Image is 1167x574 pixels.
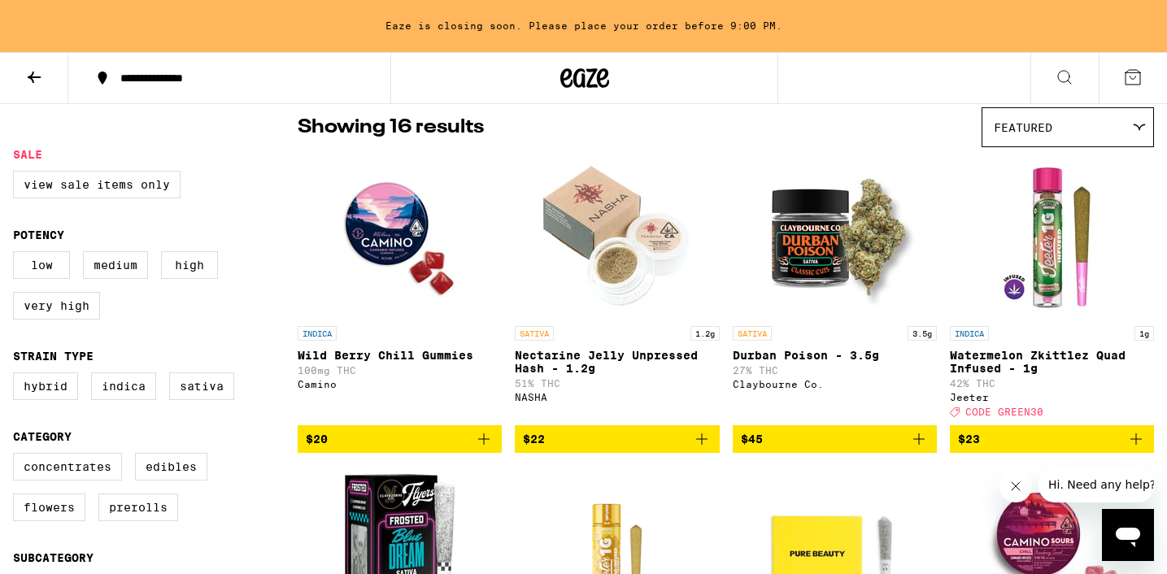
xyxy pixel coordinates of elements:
p: Showing 16 results [298,114,484,141]
div: Camino [298,379,502,389]
button: Add to bag [950,425,1154,453]
label: Sativa [169,372,234,400]
span: $22 [523,433,545,446]
iframe: Button to launch messaging window [1102,509,1154,561]
p: 3.5g [908,326,937,341]
p: 42% THC [950,378,1154,389]
a: Open page for Watermelon Zkittlez Quad Infused - 1g from Jeeter [950,155,1154,425]
span: CODE GREEN30 [965,407,1043,417]
label: Prerolls [98,494,178,521]
span: $20 [306,433,328,446]
p: 1g [1134,326,1154,341]
p: 27% THC [733,365,937,376]
p: Watermelon Zkittlez Quad Infused - 1g [950,349,1154,375]
button: Add to bag [298,425,502,453]
a: Open page for Wild Berry Chill Gummies from Camino [298,155,502,425]
p: SATIVA [733,326,772,341]
p: SATIVA [515,326,554,341]
span: Featured [994,121,1052,134]
img: Jeeter - Watermelon Zkittlez Quad Infused - 1g [970,155,1133,318]
p: 51% THC [515,378,719,389]
label: Indica [91,372,156,400]
label: Low [13,251,70,279]
label: Flowers [13,494,85,521]
label: Hybrid [13,372,78,400]
span: $45 [741,433,763,446]
div: NASHA [515,392,719,402]
legend: Category [13,430,72,443]
p: Wild Berry Chill Gummies [298,349,502,362]
label: Edibles [135,453,207,481]
a: Open page for Durban Poison - 3.5g from Claybourne Co. [733,155,937,425]
label: High [161,251,218,279]
legend: Subcategory [13,551,94,564]
label: View Sale Items Only [13,171,181,198]
p: 100mg THC [298,365,502,376]
label: Medium [83,251,148,279]
a: Open page for Nectarine Jelly Unpressed Hash - 1.2g from NASHA [515,155,719,425]
img: NASHA - Nectarine Jelly Unpressed Hash - 1.2g [536,155,699,318]
span: Hi. Need any help? [10,11,117,24]
legend: Potency [13,228,64,241]
p: INDICA [950,326,989,341]
img: Camino - Wild Berry Chill Gummies [319,155,481,318]
iframe: Message from company [1039,467,1154,502]
p: 1.2g [690,326,720,341]
div: Claybourne Co. [733,379,937,389]
div: Jeeter [950,392,1154,402]
legend: Sale [13,148,42,161]
legend: Strain Type [13,350,94,363]
iframe: Close message [999,470,1032,502]
p: Nectarine Jelly Unpressed Hash - 1.2g [515,349,719,375]
label: Very High [13,292,100,320]
label: Concentrates [13,453,122,481]
p: Durban Poison - 3.5g [733,349,937,362]
p: INDICA [298,326,337,341]
img: Claybourne Co. - Durban Poison - 3.5g [753,155,916,318]
button: Add to bag [515,425,719,453]
span: $23 [958,433,980,446]
button: Add to bag [733,425,937,453]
